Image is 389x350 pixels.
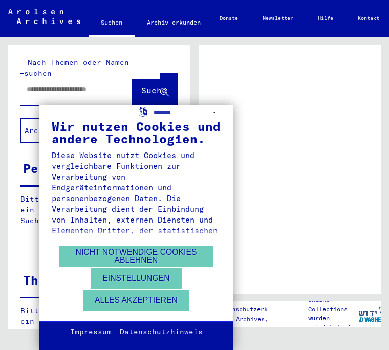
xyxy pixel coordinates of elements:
a: Impressum [70,327,112,337]
select: Sprache auswählen [154,105,221,120]
div: Wir nutzen Cookies und andere Technologien. [52,120,221,145]
button: Alles akzeptieren [83,290,189,311]
button: Einstellungen [91,268,181,289]
a: Datenschutzhinweis [120,327,203,337]
label: Sprache auswählen [138,106,148,116]
button: Nicht notwendige Cookies ablehnen [59,246,213,267]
